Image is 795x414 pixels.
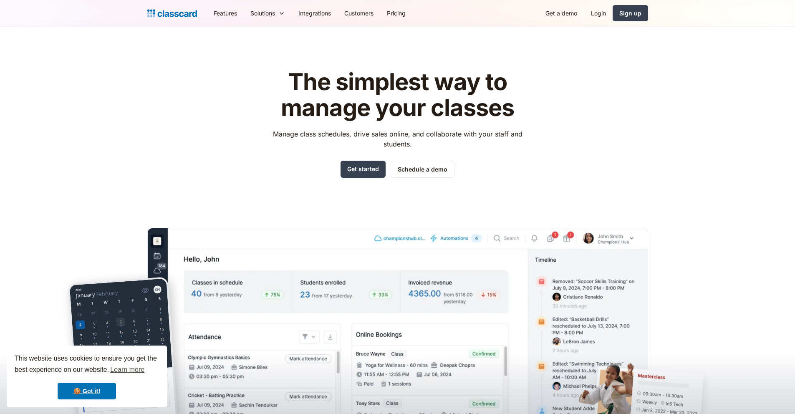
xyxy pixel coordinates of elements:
a: Get a demo [539,4,584,23]
a: Sign up [613,5,648,21]
a: home [147,8,197,19]
div: Sign up [619,9,641,18]
a: Integrations [292,4,338,23]
a: learn more about cookies [109,364,146,376]
a: Schedule a demo [391,161,454,178]
div: Solutions [250,9,275,18]
a: Get started [341,161,386,178]
span: This website uses cookies to ensure you get the best experience on our website. [15,353,159,376]
a: Pricing [380,4,412,23]
p: Manage class schedules, drive sales online, and collaborate with your staff and students. [265,129,530,149]
a: Login [584,4,613,23]
div: Solutions [244,4,292,23]
a: Features [207,4,244,23]
div: cookieconsent [7,346,167,407]
a: dismiss cookie message [58,383,116,399]
a: Customers [338,4,380,23]
h1: The simplest way to manage your classes [265,69,530,121]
